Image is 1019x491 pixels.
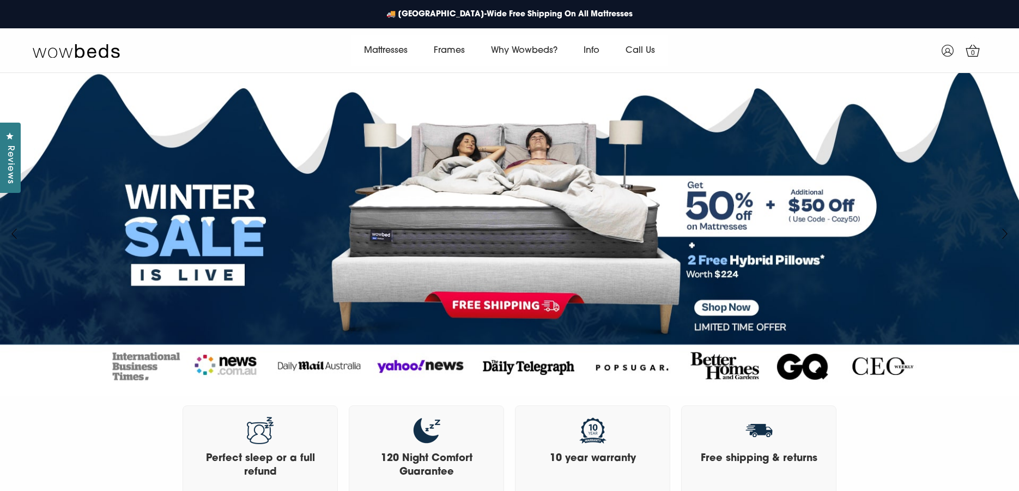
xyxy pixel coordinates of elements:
[421,35,478,66] a: Frames
[413,417,440,444] img: 120 Night Comfort Guarantee
[351,35,421,66] a: Mattresses
[478,35,571,66] a: Why Wowbeds?
[959,37,986,64] a: 0
[526,452,659,466] h3: 10 year warranty
[571,35,612,66] a: Info
[33,43,120,58] img: Wow Beds Logo
[579,417,606,444] img: 10 year warranty
[693,452,825,466] h3: Free shipping & returns
[3,146,17,184] span: Reviews
[968,48,979,59] span: 0
[247,417,274,444] img: Perfect sleep or a full refund
[360,452,493,480] h3: 120 Night Comfort Guarantee
[381,3,638,26] a: 🚚 [GEOGRAPHIC_DATA]-Wide Free Shipping On All Mattresses
[612,35,668,66] a: Call Us
[194,452,326,480] h3: Perfect sleep or a full refund
[745,417,773,444] img: Free shipping & returns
